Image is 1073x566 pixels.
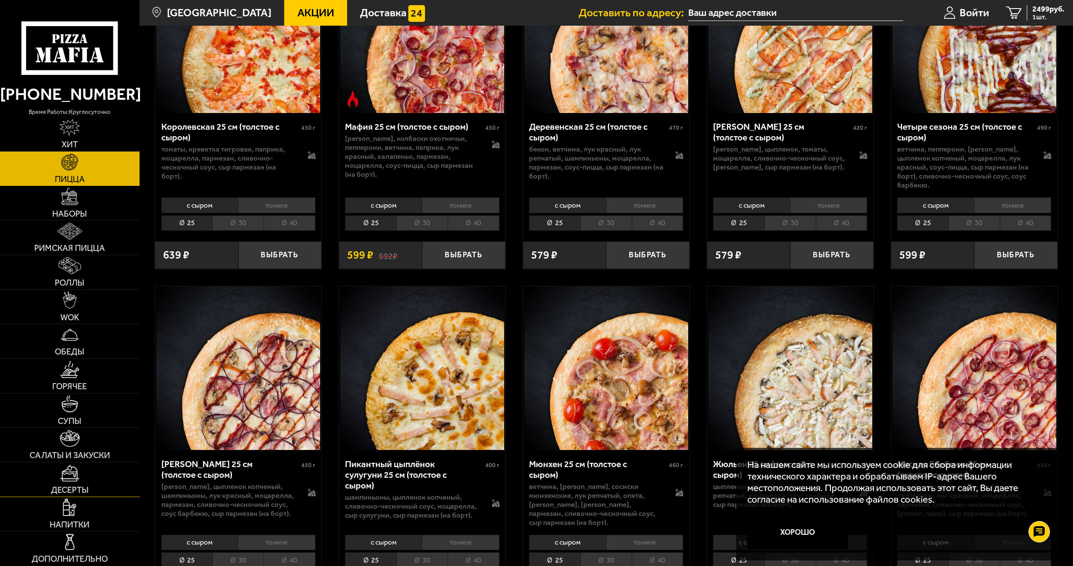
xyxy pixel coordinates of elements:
li: тонкое [790,197,868,213]
span: 2499 руб. [1032,5,1064,13]
button: Выбрать [422,241,505,269]
button: Выбрать [790,241,873,269]
p: бекон, ветчина, лук красный, лук репчатый, шампиньоны, моцарелла, пармезан, соус-пицца, сыр парме... [529,145,664,181]
li: 25 [713,215,764,231]
span: 420 г [853,124,867,131]
li: 40 [448,215,499,231]
span: 1 шт. [1032,14,1064,21]
span: Пицца [55,175,85,184]
span: Наборы [52,210,87,218]
p: На нашем сайте мы используем cookie для сбора информации технического характера и обрабатываем IP... [747,459,1042,505]
li: тонкое [974,197,1052,213]
li: с сыром [713,197,790,213]
input: Ваш адрес доставки [688,5,903,21]
span: Акции [297,7,334,18]
div: Мафия 25 см (толстое с сыром) [345,121,483,132]
li: с сыром [529,197,606,213]
span: Напитки [50,521,89,529]
li: тонкое [422,197,499,213]
span: Горячее [52,382,87,391]
li: тонкое [606,535,684,550]
div: [PERSON_NAME] 25 см (толстое с сыром) [713,121,851,143]
li: 25 [529,215,580,231]
p: [PERSON_NAME], колбаски охотничьи, пепперони, ветчина, паприка, лук красный, халапеньо, пармезан,... [345,134,480,179]
img: Мясная Барбекю 25 см (толстое с сыром) [892,286,1056,450]
span: 490 г [1037,124,1051,131]
li: 25 [897,215,948,231]
p: [PERSON_NAME], цыпленок копченый, шампиньоны, лук красный, моцарелла, пармезан, сливочно-чесночны... [161,482,297,518]
li: с сыром [713,535,790,550]
span: 470 г [669,124,683,131]
p: томаты, креветка тигровая, паприка, моцарелла, пармезан, сливочно-чесночный соус, сыр пармезан (н... [161,145,297,181]
li: 30 [764,215,816,231]
div: Четыре сезона 25 см (толстое с сыром) [897,121,1035,143]
span: 400 г [485,462,499,469]
p: цыпленок копченый, яйцо, лук репчатый, моцарелла, соус грибной, сыр пармезан (на борт). [713,482,848,509]
span: WOK [60,313,79,322]
img: Мюнхен 25 см (толстое с сыром) [524,286,688,450]
div: Мюнхен 25 см (толстое с сыром) [529,459,667,480]
li: 40 [264,215,315,231]
span: 599 ₽ [899,250,925,261]
button: Выбрать [238,241,321,269]
a: Чикен Барбекю 25 см (толстое с сыром) [155,286,321,450]
div: Жюльен 25 см (толстое с сыром) [713,459,851,480]
span: 579 ₽ [715,250,741,261]
span: Дополнительно [32,555,108,563]
span: 450 г [301,462,315,469]
span: 579 ₽ [531,250,557,261]
span: 450 г [485,124,499,131]
img: Острое блюдо [345,91,361,107]
li: тонкое [238,197,315,213]
a: Мюнхен 25 см (толстое с сыром) [523,286,690,450]
s: 692 ₽ [379,250,398,261]
img: Жюльен 25 см (толстое с сыром) [708,286,872,450]
div: Деревенская 25 см (толстое с сыром) [529,121,667,143]
li: 30 [396,215,448,231]
span: Салаты и закуски [30,451,110,460]
span: Хит [62,140,78,149]
p: [PERSON_NAME], цыпленок, томаты, моцарелла, сливочно-чесночный соус, [PERSON_NAME], сыр пармезан ... [713,145,848,172]
div: Королевская 25 см (толстое с сыром) [161,121,299,143]
li: 25 [161,215,213,231]
a: Жюльен 25 см (толстое с сыром) [707,286,874,450]
span: Роллы [55,279,84,287]
li: 40 [1000,215,1052,231]
a: Мясная Барбекю 25 см (толстое с сыром) [891,286,1058,450]
li: 40 [632,215,684,231]
span: Десерты [51,486,89,495]
li: с сыром [529,535,606,550]
li: с сыром [161,535,238,550]
li: 30 [212,215,264,231]
p: ветчина, [PERSON_NAME], сосиски мюнхенские, лук репчатый, опята, [PERSON_NAME], [PERSON_NAME], па... [529,482,664,527]
span: 450 г [301,124,315,131]
img: Пикантный цыплёнок сулугуни 25 см (толстое с сыром) [340,286,504,450]
span: Войти [960,7,989,18]
li: 30 [580,215,632,231]
button: Выбрать [606,241,689,269]
img: Чикен Барбекю 25 см (толстое с сыром) [156,286,320,450]
li: тонкое [238,535,315,550]
a: Пикантный цыплёнок сулугуни 25 см (толстое с сыром) [339,286,505,450]
div: [PERSON_NAME] 25 см (толстое с сыром) [161,459,299,480]
span: Доставить по адресу: [579,7,688,18]
li: тонкое [422,535,499,550]
li: 40 [816,215,868,231]
span: 639 ₽ [163,250,189,261]
div: Пикантный цыплёнок сулугуни 25 см (толстое с сыром) [345,459,483,491]
li: 30 [948,215,1000,231]
button: Выбрать [974,241,1057,269]
button: Хорошо [747,516,848,549]
span: 599 ₽ [347,250,373,261]
span: Супы [58,417,81,426]
p: шампиньоны, цыпленок копченый, сливочно-чесночный соус, моцарелла, сыр сулугуни, сыр пармезан (на... [345,493,480,520]
p: ветчина, пепперони, [PERSON_NAME], цыпленок копченый, моцарелла, лук красный, соус-пицца, сыр пар... [897,145,1032,189]
span: [GEOGRAPHIC_DATA] [167,7,271,18]
span: Обеды [55,348,84,356]
li: 25 [345,215,396,231]
li: тонкое [606,197,684,213]
img: 15daf4d41897b9f0e9f617042186c801.svg [408,5,425,22]
li: с сыром [161,197,238,213]
span: Римская пицца [34,244,105,253]
li: с сыром [897,197,974,213]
